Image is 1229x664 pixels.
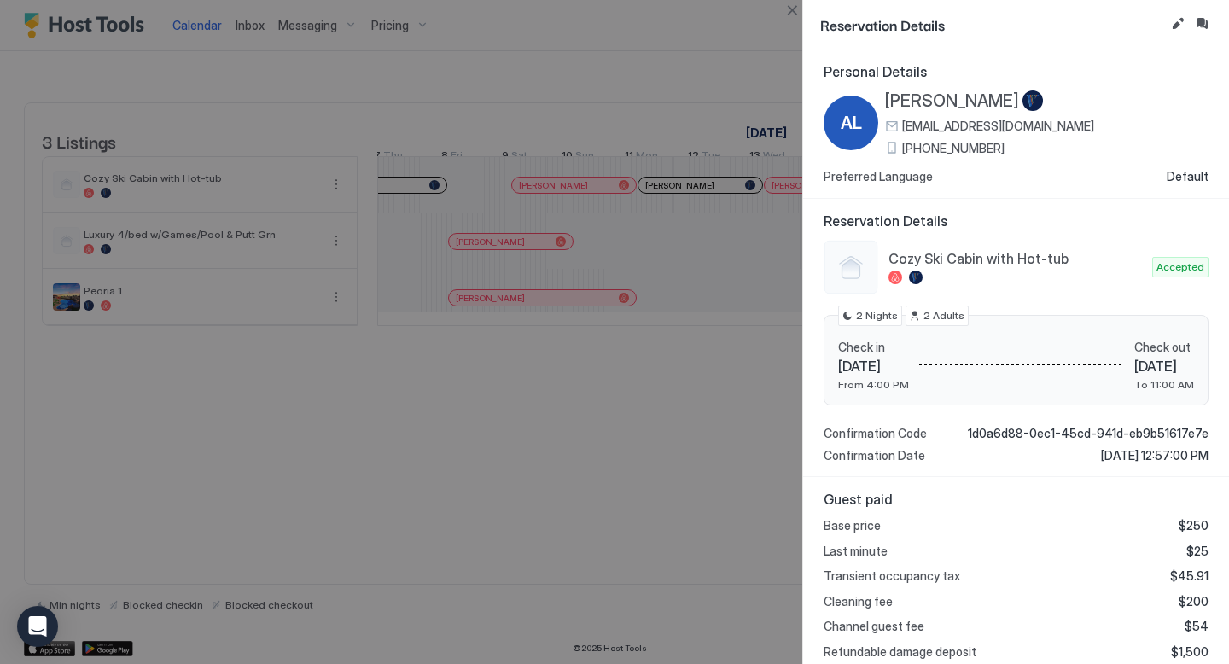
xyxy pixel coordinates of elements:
[838,358,909,375] span: [DATE]
[1186,544,1209,559] span: $25
[856,308,898,323] span: 2 Nights
[824,169,933,184] span: Preferred Language
[1167,169,1209,184] span: Default
[902,141,1005,156] span: [PHONE_NUMBER]
[824,518,881,533] span: Base price
[841,110,862,136] span: AL
[1171,644,1209,660] span: $1,500
[1191,14,1212,34] button: Inbox
[968,426,1209,441] span: 1d0a6d88-0ec1-45cd-941d-eb9b51617e7e
[824,644,976,660] span: Refundable damage deposit
[824,491,1209,508] span: Guest paid
[824,568,960,584] span: Transient occupancy tax
[923,308,964,323] span: 2 Adults
[1170,568,1209,584] span: $45.91
[1179,594,1209,609] span: $200
[824,63,1209,80] span: Personal Details
[1134,358,1194,375] span: [DATE]
[1156,259,1204,275] span: Accepted
[824,448,925,463] span: Confirmation Date
[838,378,909,391] span: From 4:00 PM
[885,90,1019,112] span: [PERSON_NAME]
[1134,378,1194,391] span: To 11:00 AM
[824,544,888,559] span: Last minute
[824,426,927,441] span: Confirmation Code
[838,340,909,355] span: Check in
[824,594,893,609] span: Cleaning fee
[1179,518,1209,533] span: $250
[888,250,1145,267] span: Cozy Ski Cabin with Hot-tub
[902,119,1094,134] span: [EMAIL_ADDRESS][DOMAIN_NAME]
[1134,340,1194,355] span: Check out
[824,619,924,634] span: Channel guest fee
[17,606,58,647] div: Open Intercom Messenger
[820,14,1164,35] span: Reservation Details
[1185,619,1209,634] span: $54
[1101,448,1209,463] span: [DATE] 12:57:00 PM
[1168,14,1188,34] button: Edit reservation
[824,213,1209,230] span: Reservation Details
